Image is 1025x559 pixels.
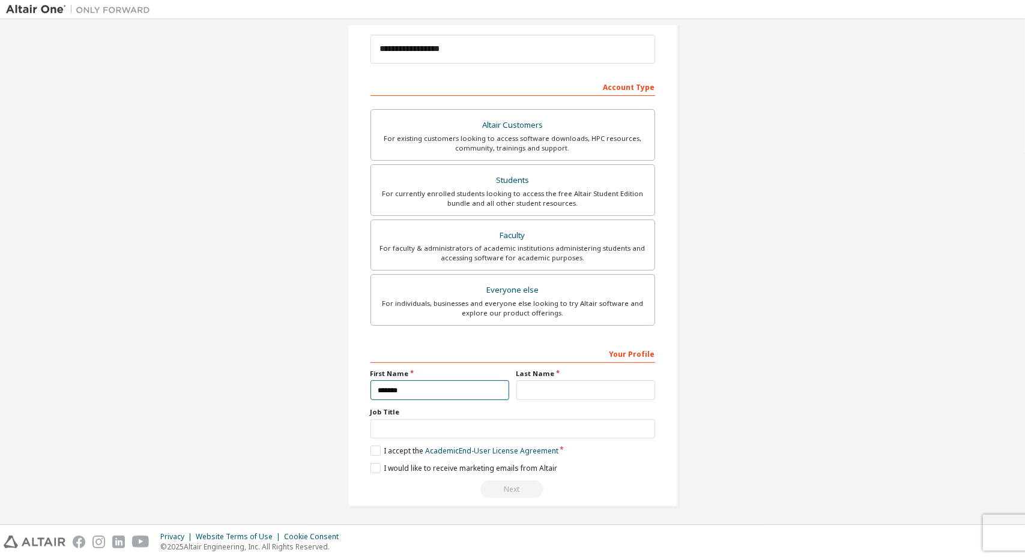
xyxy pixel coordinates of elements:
[378,244,647,263] div: For faculty & administrators of academic institutions administering students and accessing softwa...
[73,536,85,548] img: facebook.svg
[6,4,156,16] img: Altair One
[378,299,647,318] div: For individuals, businesses and everyone else looking to try Altair software and explore our prod...
[132,536,150,548] img: youtube.svg
[370,407,655,417] label: Job Title
[378,134,647,153] div: For existing customers looking to access software downloads, HPC resources, community, trainings ...
[160,542,346,552] p: © 2025 Altair Engineering, Inc. All Rights Reserved.
[196,532,284,542] div: Website Terms of Use
[378,117,647,134] div: Altair Customers
[378,282,647,299] div: Everyone else
[370,77,655,96] div: Account Type
[378,172,647,189] div: Students
[516,369,655,378] label: Last Name
[92,536,105,548] img: instagram.svg
[370,480,655,498] div: Read and acccept EULA to continue
[284,532,346,542] div: Cookie Consent
[160,532,196,542] div: Privacy
[378,227,647,244] div: Faculty
[370,344,655,363] div: Your Profile
[370,463,557,473] label: I would like to receive marketing emails from Altair
[425,446,558,456] a: Academic End-User License Agreement
[378,189,647,208] div: For currently enrolled students looking to access the free Altair Student Edition bundle and all ...
[370,369,509,378] label: First Name
[112,536,125,548] img: linkedin.svg
[4,536,65,548] img: altair_logo.svg
[370,446,558,456] label: I accept the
